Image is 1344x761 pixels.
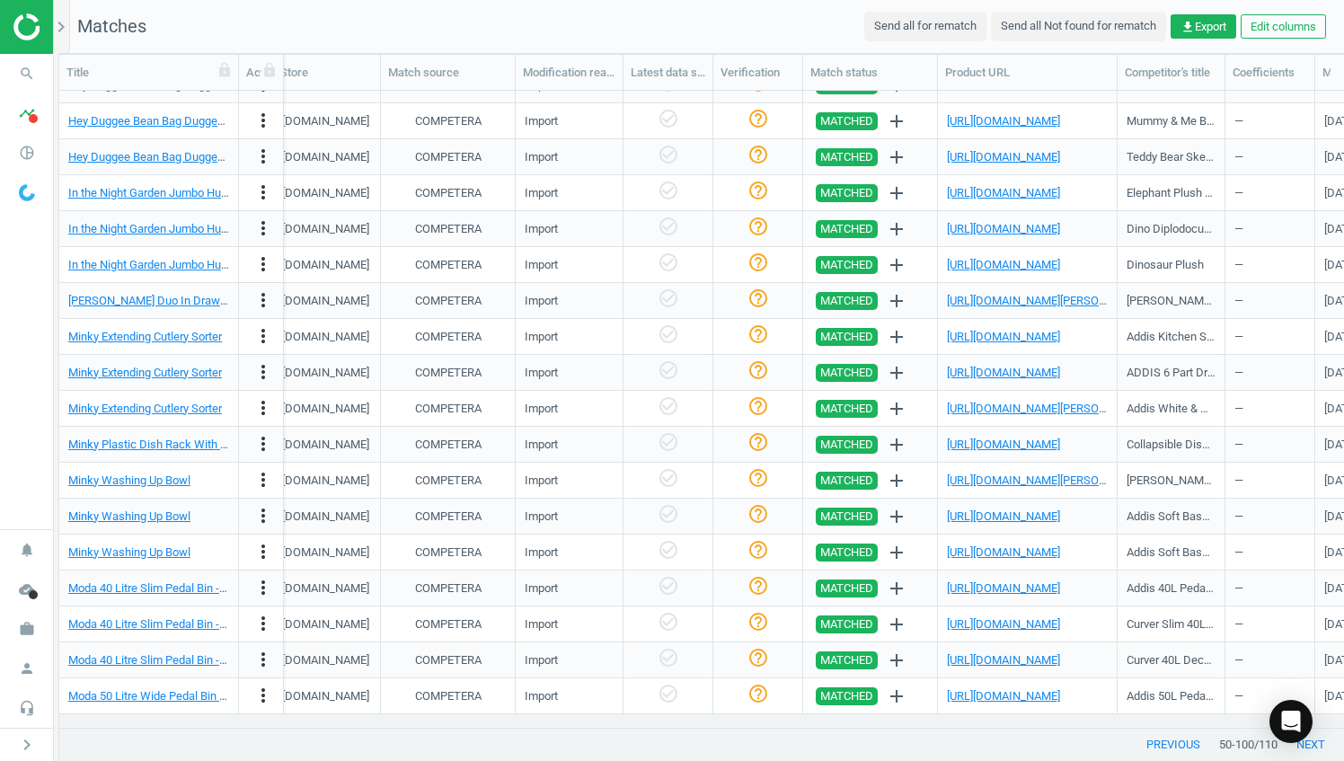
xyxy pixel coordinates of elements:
i: add [886,506,907,527]
i: more_vert [252,253,274,275]
div: Import [525,652,558,668]
i: check_circle_outline [658,180,679,201]
a: In the Night Garden Jumbo Huggable Iggle [68,186,283,199]
div: — [1234,285,1305,316]
a: Moda 50 Litre Wide Pedal Bin - Black [68,689,254,703]
div: Teddy Bear Skeleton Plush [1127,149,1216,165]
div: Import [525,293,558,309]
i: check_circle_outline [658,431,679,453]
i: help_outline [747,323,769,345]
button: more_vert [252,397,274,420]
i: help_outline [747,467,769,489]
div: Import [525,509,558,525]
button: Send all for rematch [864,12,986,40]
i: check_circle_outline [658,575,679,597]
div: — [1234,465,1305,496]
i: add [886,362,907,384]
i: more_vert [252,541,274,562]
div: COMPETERA [415,113,482,129]
div: COMPETERA [415,580,482,597]
i: check_circle_outline [658,359,679,381]
span: Matches [77,15,146,37]
i: more_vert [252,397,274,419]
div: COMPETERA [415,257,482,273]
div: — [1234,249,1305,280]
i: more_vert [252,433,274,455]
div: Elephant Plush Toy [1127,185,1216,201]
div: COMPETERA [415,652,482,668]
a: [URL][DOMAIN_NAME] [947,222,1060,235]
span: MATCHED [820,436,873,454]
div: — [1234,213,1305,244]
span: MATCHED [820,400,873,418]
button: more_vert [252,361,274,385]
a: [URL][DOMAIN_NAME] [947,330,1060,343]
i: help_outline [747,647,769,668]
i: check_circle_outline [658,467,679,489]
div: [DOMAIN_NAME] [282,437,369,453]
div: Import [525,616,558,633]
i: check_circle_outline [658,216,679,237]
div: [PERSON_NAME] DrawerStore Compact Knife Organiser [1127,293,1216,309]
div: COMPETERA [415,688,482,704]
div: Addis Soft Base Washing Up Bowl [1127,544,1216,561]
div: [DOMAIN_NAME] [282,113,369,129]
div: Verification [721,65,795,81]
i: help_outline [747,611,769,633]
div: COMPETERA [415,365,482,381]
div: — [1234,429,1305,460]
div: Match source [388,65,508,81]
i: add [886,542,907,563]
span: 50 - 100 [1219,737,1254,753]
i: help_outline [747,216,769,237]
div: — [1234,141,1305,173]
a: [URL][DOMAIN_NAME] [947,617,1060,631]
i: check_circle_outline [658,144,679,165]
i: add [886,470,907,491]
div: — [1234,608,1305,640]
div: [DOMAIN_NAME] [282,544,369,561]
a: [URL][DOMAIN_NAME] [947,438,1060,451]
i: more_vert [252,110,274,131]
a: Minky Washing Up Bowl [68,509,190,523]
button: more_vert [252,146,274,169]
button: Edit columns [1241,14,1326,40]
div: Modification reason [523,65,615,81]
div: — [1234,536,1305,568]
div: Addis 50L Pedal Bin With 50L Strong Bin Liners [1127,688,1216,704]
div: Open Intercom Messenger [1269,700,1313,743]
a: Minky Washing Up Bowl [68,473,190,487]
button: add [881,322,912,352]
div: ADDIS 6 Part Drawer Organiser [1127,365,1216,381]
a: [URL][DOMAIN_NAME][PERSON_NAME] [947,294,1146,307]
i: add [886,254,907,276]
i: check_circle_outline [658,503,679,525]
a: Hey Duggee Bean Bag Duggee Soft Toy [68,150,269,164]
i: more_vert [252,613,274,634]
div: — [1234,357,1305,388]
div: — [1234,644,1305,676]
button: more_vert [252,685,274,708]
button: add [881,501,912,532]
i: more_vert [252,469,274,491]
i: add [886,434,907,456]
i: check_circle_outline [658,611,679,633]
a: Hey Duggee Bean Bag Duggee Soft Toy [68,114,269,128]
a: [URL][DOMAIN_NAME] [947,114,1060,128]
span: MATCHED [820,328,873,346]
i: more_vert [252,217,274,239]
i: more_vert [252,181,274,203]
div: COMPETERA [415,437,482,453]
div: [DOMAIN_NAME] [282,293,369,309]
div: COMPETERA [415,185,482,201]
div: COMPETERA [415,509,482,525]
div: — [1234,321,1305,352]
div: COMPETERA [415,221,482,237]
a: Hey Duggee Bean Bag Duggee Soft Toy [68,78,269,92]
div: [DOMAIN_NAME] [282,365,369,381]
a: [URL][DOMAIN_NAME][PERSON_NAME] [947,78,1146,92]
a: Moda 40 Litre Slim Pedal Bin - Silver [68,653,250,667]
div: [DOMAIN_NAME] [282,580,369,597]
button: more_vert [252,325,274,349]
span: MATCHED [820,220,873,238]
